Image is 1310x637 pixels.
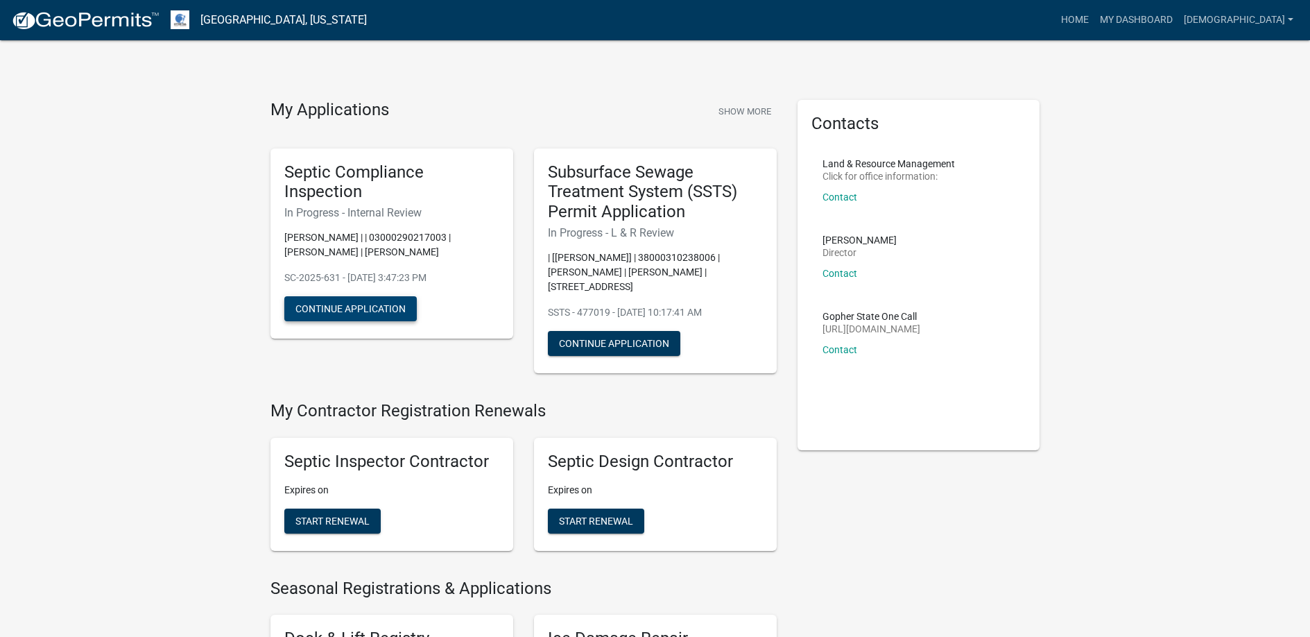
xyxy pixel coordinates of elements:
span: Start Renewal [295,515,370,526]
p: Click for office information: [822,171,955,181]
h5: Contacts [811,114,1026,134]
p: SSTS - 477019 - [DATE] 10:17:41 AM [548,305,763,320]
a: Contact [822,268,857,279]
button: Continue Application [284,296,417,321]
button: Show More [713,100,777,123]
h5: Subsurface Sewage Treatment System (SSTS) Permit Application [548,162,763,222]
a: [GEOGRAPHIC_DATA], [US_STATE] [200,8,367,32]
a: Home [1055,7,1094,33]
h4: My Contractor Registration Renewals [270,401,777,421]
p: [URL][DOMAIN_NAME] [822,324,920,334]
button: Start Renewal [284,509,381,534]
p: Director [822,248,897,257]
h5: Septic Inspector Contractor [284,452,499,472]
span: Start Renewal [559,515,633,526]
p: Expires on [284,483,499,498]
a: [DEMOGRAPHIC_DATA] [1178,7,1299,33]
h4: My Applications [270,100,389,121]
p: [PERSON_NAME] | | 03000290217003 | [PERSON_NAME] | [PERSON_NAME] [284,230,499,260]
p: Expires on [548,483,763,498]
h4: Seasonal Registrations & Applications [270,579,777,599]
a: Contact [822,192,857,203]
p: Land & Resource Management [822,159,955,169]
p: SC-2025-631 - [DATE] 3:47:23 PM [284,271,499,285]
wm-registration-list-section: My Contractor Registration Renewals [270,401,777,562]
h5: Septic Compliance Inspection [284,162,499,203]
a: My Dashboard [1094,7,1178,33]
img: Otter Tail County, Minnesota [171,10,189,29]
p: [PERSON_NAME] [822,235,897,245]
a: Contact [822,344,857,355]
button: Continue Application [548,331,680,356]
button: Start Renewal [548,509,644,534]
h5: Septic Design Contractor [548,452,763,472]
h6: In Progress - Internal Review [284,206,499,219]
p: | [[PERSON_NAME]] | 38000310238006 | [PERSON_NAME] | [PERSON_NAME] | [STREET_ADDRESS] [548,250,763,294]
h6: In Progress - L & R Review [548,226,763,239]
p: Gopher State One Call [822,312,920,321]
